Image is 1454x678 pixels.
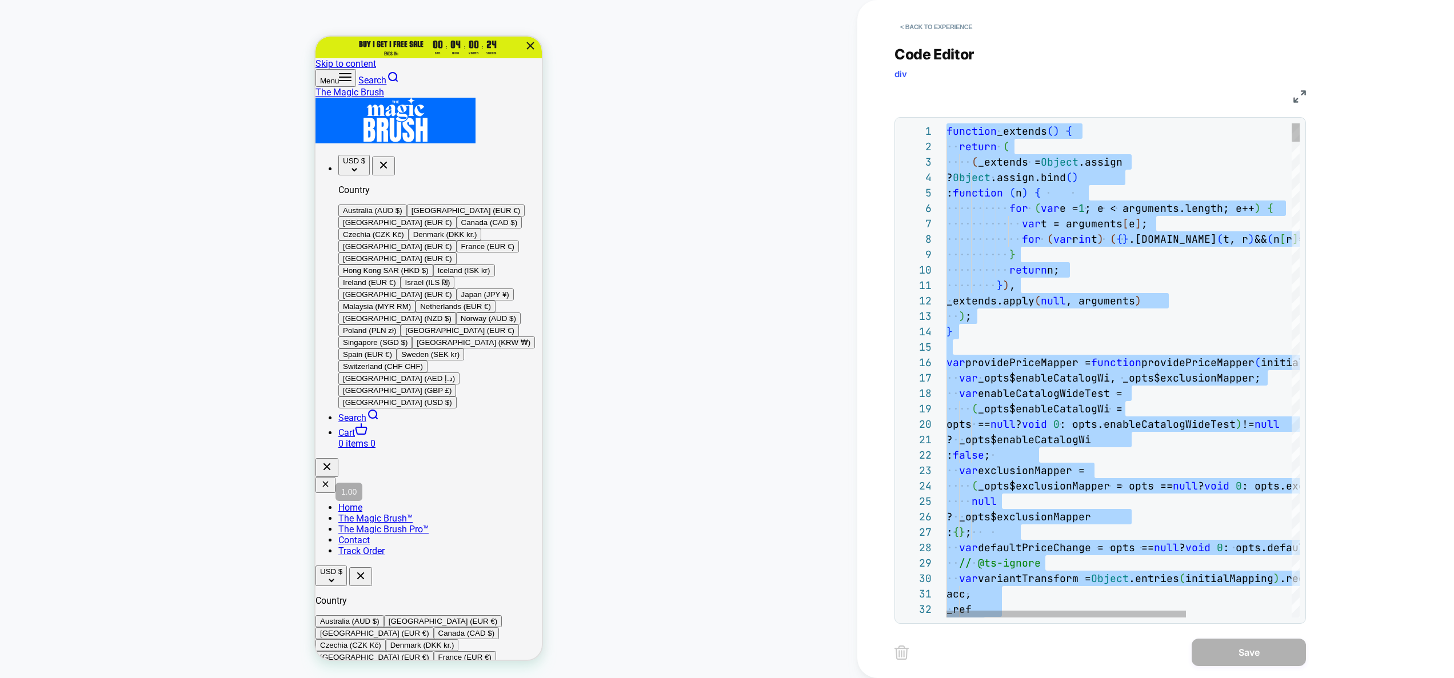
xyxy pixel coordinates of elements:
[1255,356,1261,369] span: (
[946,525,953,539] span: :
[1280,232,1286,246] span: [
[901,339,932,355] div: 15
[1255,202,1261,215] span: )
[86,314,144,322] span: Sweden (SEK kr)
[901,540,932,555] div: 28
[946,356,965,369] span: var
[23,476,97,487] a: The Magic Brush™
[27,242,81,250] span: Ireland (EUR €)
[1129,217,1135,230] span: e
[901,216,932,231] div: 7
[901,509,932,524] div: 26
[210,5,219,14] button: Close timer bar
[901,200,932,216] div: 6
[901,170,932,185] div: 4
[1009,202,1028,215] span: for
[901,617,932,632] div: 33
[23,148,226,159] p: Country
[1009,279,1016,292] span: ,
[959,310,965,323] span: )
[1129,232,1217,246] span: .[DOMAIN_NAME]
[896,90,949,103] div: JS
[5,616,114,625] span: [GEOGRAPHIC_DATA] (EUR €)
[135,2,145,14] h4: 04
[27,120,50,129] span: USD $
[27,362,137,370] span: [GEOGRAPHIC_DATA] (USD $)
[1041,217,1123,230] span: t = arguments
[146,182,202,190] span: Canada (CAD $)
[901,401,932,416] div: 19
[1141,356,1255,369] span: providePriceMapper
[1003,140,1009,153] span: (
[1072,171,1078,184] span: )
[901,324,932,339] div: 14
[1060,202,1078,215] span: e =
[1066,125,1072,138] span: {
[1047,232,1053,246] span: (
[894,69,907,79] span: div
[119,14,125,20] div: Days
[55,402,60,412] span: 0
[972,155,978,169] span: (
[1267,202,1273,215] span: {
[123,616,176,625] span: France (EUR €)
[978,479,1173,492] span: _opts$exclusionMapper = opts ==
[5,592,114,601] span: [GEOGRAPHIC_DATA] (EUR €)
[98,194,162,202] span: Denmark (DKK kr.)
[43,2,108,14] div: BUY 1 GET 1 FREE SALE
[1047,125,1053,138] span: (
[1009,263,1047,276] span: return
[1041,202,1060,215] span: var
[894,645,909,660] img: delete
[27,266,95,274] span: Malaysia (MYR RM)
[901,293,932,308] div: 12
[145,278,201,286] span: Norway (AUD $)
[27,254,137,262] span: [GEOGRAPHIC_DATA] (EUR €)
[901,386,932,401] div: 18
[978,155,1041,169] span: _extends =
[1141,217,1148,230] span: ;
[23,391,39,402] span: Cart
[901,494,932,509] div: 25
[105,266,175,274] span: Netherlands (EUR €)
[1185,572,1273,585] span: initialMapping
[1204,479,1229,492] span: void
[1242,479,1380,492] span: : opts.exclusionMapper
[901,463,932,478] div: 23
[894,18,978,36] button: < Back to experience
[901,123,932,139] div: 1
[901,278,932,293] div: 11
[1091,356,1141,369] span: function
[1003,279,1009,292] span: )
[23,118,54,139] button: Change country or currency
[946,510,1091,523] span: ? _opts$exclusionMapper
[23,498,54,509] a: Contact
[27,350,136,358] span: [GEOGRAPHIC_DATA] (GBP £)
[1116,232,1123,246] span: {
[965,356,1091,369] span: providePriceMapper =
[1034,186,1041,199] span: {
[901,139,932,154] div: 2
[946,186,953,199] span: :
[959,140,997,153] span: return
[1022,217,1041,230] span: var
[1255,232,1267,246] span: &&
[901,571,932,586] div: 30
[23,509,69,520] span: Track Order
[23,487,113,498] a: The Magic Brush Pro™
[146,206,199,214] span: France (EUR €)
[972,402,978,415] span: (
[1280,572,1324,585] span: .reduce
[901,247,932,262] div: 9
[1123,217,1129,230] span: [
[946,325,953,338] span: }
[1242,418,1255,431] span: !=
[5,604,66,613] span: Czechia (CZK Kč)
[1273,572,1280,585] span: )
[1085,202,1255,215] span: ; e < arguments.length; e++
[1022,186,1028,199] span: )
[978,402,1123,415] span: _opts$enableCatalogWi =
[23,391,226,412] a: Cart 0 items
[946,418,990,431] span: opts ==
[1223,232,1248,246] span: t, r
